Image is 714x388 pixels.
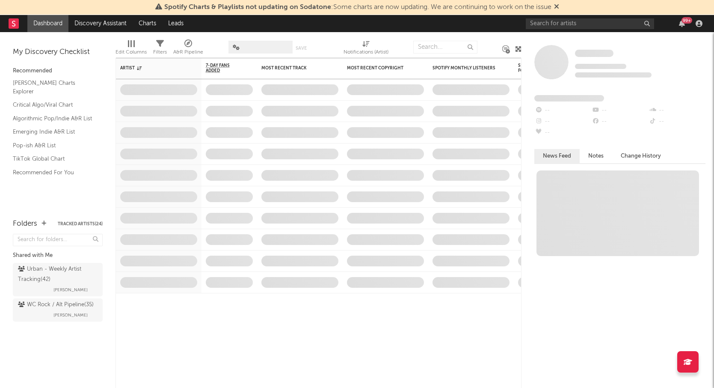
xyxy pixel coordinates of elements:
[575,50,613,57] span: Some Artist
[649,105,705,116] div: --
[164,4,331,11] span: Spotify Charts & Playlists not updating on Sodatone
[53,310,88,320] span: [PERSON_NAME]
[575,72,652,78] span: 0 fans last week
[347,66,411,71] div: Most Recent Copyright
[413,41,477,54] input: Search...
[13,127,94,137] a: Emerging Indie A&R List
[296,46,307,51] button: Save
[534,149,580,163] button: News Feed
[580,149,612,163] button: Notes
[173,36,203,61] div: A&R Pipeline
[116,36,147,61] div: Edit Columns
[120,66,184,71] div: Artist
[526,18,654,29] input: Search for artists
[649,116,705,127] div: --
[13,234,103,246] input: Search for folders...
[162,15,190,32] a: Leads
[116,47,147,57] div: Edit Columns
[591,116,648,127] div: --
[58,222,103,226] button: Tracked Artists(24)
[18,264,95,285] div: Urban - Weekly Artist Tracking ( 42 )
[13,47,103,57] div: My Discovery Checklist
[68,15,133,32] a: Discovery Assistant
[13,298,103,322] a: WC Rock / Alt Pipeline(35)[PERSON_NAME]
[18,300,94,310] div: WC Rock / Alt Pipeline ( 35 )
[13,100,94,110] a: Critical Algo/Viral Chart
[554,4,559,11] span: Dismiss
[206,63,240,73] span: 7-Day Fans Added
[433,66,497,71] div: Spotify Monthly Listeners
[591,105,648,116] div: --
[13,141,94,150] a: Pop-ish A&R List
[13,168,94,177] a: Recommended For You
[534,105,591,116] div: --
[13,251,103,261] div: Shared with Me
[681,17,692,24] div: 99 +
[133,15,162,32] a: Charts
[13,66,103,76] div: Recommended
[344,36,388,61] div: Notifications (Artist)
[612,149,670,163] button: Change History
[13,114,94,123] a: Algorithmic Pop/Indie A&R List
[534,127,591,138] div: --
[13,219,37,229] div: Folders
[518,63,548,73] div: Spotify Followers
[53,285,88,295] span: [PERSON_NAME]
[13,263,103,296] a: Urban - Weekly Artist Tracking(42)[PERSON_NAME]
[344,47,388,57] div: Notifications (Artist)
[13,154,94,164] a: TikTok Global Chart
[534,95,604,101] span: Fans Added by Platform
[575,64,626,69] span: Tracking Since: [DATE]
[534,116,591,127] div: --
[153,36,167,61] div: Filters
[153,47,167,57] div: Filters
[27,15,68,32] a: Dashboard
[679,20,685,27] button: 99+
[261,66,326,71] div: Most Recent Track
[173,47,203,57] div: A&R Pipeline
[13,78,94,96] a: [PERSON_NAME] Charts Explorer
[575,49,613,58] a: Some Artist
[164,4,551,11] span: : Some charts are now updating. We are continuing to work on the issue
